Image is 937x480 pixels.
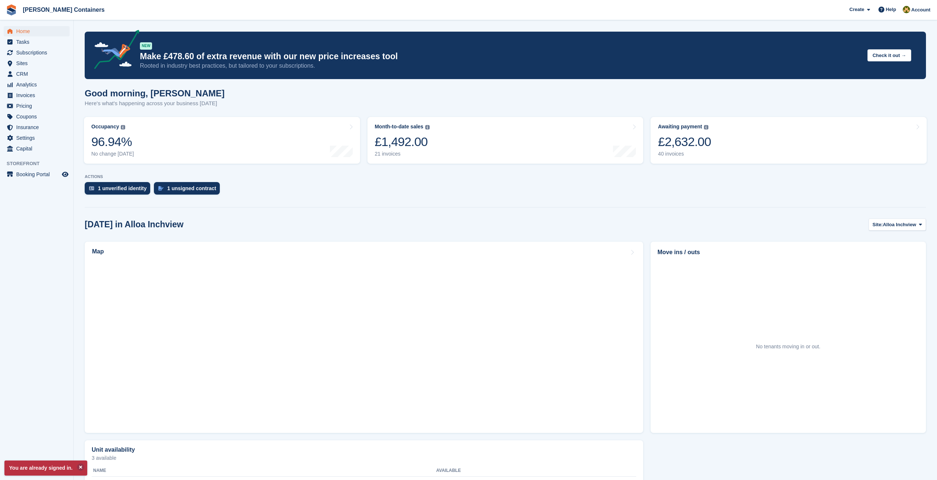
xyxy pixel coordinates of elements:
a: menu [4,169,70,179]
span: Help [886,6,896,13]
span: Settings [16,133,60,143]
a: Map [85,242,643,433]
a: Awaiting payment £2,632.00 40 invoices [651,117,927,164]
h2: Unit availability [92,447,135,453]
span: Home [16,26,60,36]
a: menu [4,133,70,143]
span: Booking Portal [16,169,60,179]
a: menu [4,58,70,68]
p: Here's what's happening across your business [DATE] [85,99,225,108]
img: icon-info-grey-7440780725fd019a000dd9b08b2336e03edf1995a4989e88bcd33f0948082b44.svg [425,125,430,129]
p: Rooted in industry best practices, but tailored to your subscriptions. [140,62,862,70]
h2: Move ins / outs [658,248,919,257]
img: stora-icon-8386f47178a22dfd0bd8f6a31ec36ba5ce8667c1dd55bd0f319d3a0aa187defe.svg [6,4,17,15]
span: Pricing [16,101,60,111]
div: No tenants moving in or out. [756,343,820,351]
div: NEW [140,42,152,50]
div: 96.94% [91,134,134,149]
span: Insurance [16,122,60,132]
span: Sites [16,58,60,68]
button: Check it out → [867,49,911,61]
a: menu [4,90,70,100]
img: Ross Watt [903,6,910,13]
div: 40 invoices [658,151,711,157]
div: Occupancy [91,124,119,130]
span: Tasks [16,37,60,47]
a: menu [4,101,70,111]
span: Invoices [16,90,60,100]
a: menu [4,122,70,132]
img: contract_signature_icon-13c848040528278c33f63329250d36e43548de30e8caae1d1a13099fd9432cc5.svg [158,186,163,191]
a: Occupancy 96.94% No change [DATE] [84,117,360,164]
p: 3 available [92,455,636,461]
span: Capital [16,143,60,154]
th: Name [92,465,436,477]
span: Account [911,6,930,14]
a: menu [4,143,70,154]
a: menu [4,69,70,79]
a: Preview store [61,170,70,179]
img: icon-info-grey-7440780725fd019a000dd9b08b2336e03edf1995a4989e88bcd33f0948082b44.svg [121,125,125,129]
span: Analytics [16,79,60,90]
p: Make £478.60 of extra revenue with our new price increases tool [140,51,862,62]
th: Available [436,465,559,477]
div: 1 unsigned contract [167,185,216,191]
a: menu [4,79,70,90]
button: Site: Alloa Inchview [869,218,926,231]
h2: [DATE] in Alloa Inchview [85,220,183,230]
a: Month-to-date sales £1,492.00 21 invoices [367,117,644,164]
img: price-adjustments-announcement-icon-8257ccfd72463d97f412b2fc003d46551f7dbcb40ab6d574587a9cd5c0d94... [88,30,140,72]
img: verify_identity-adf6edd0f0f0b5bbfe63781bf79b02c33cf7c696d77639b501bdc392416b5a36.svg [89,186,94,191]
p: You are already signed in. [4,461,87,476]
a: menu [4,26,70,36]
span: CRM [16,69,60,79]
h1: Good morning, [PERSON_NAME] [85,88,225,98]
div: Awaiting payment [658,124,702,130]
span: Subscriptions [16,47,60,58]
span: Storefront [7,160,73,167]
div: Month-to-date sales [375,124,423,130]
span: Alloa Inchview [883,221,916,228]
span: Create [849,6,864,13]
a: 1 unsigned contract [154,182,223,198]
div: £1,492.00 [375,134,430,149]
a: menu [4,47,70,58]
span: Site: [873,221,883,228]
a: 1 unverified identity [85,182,154,198]
a: menu [4,37,70,47]
a: [PERSON_NAME] Containers [20,4,108,16]
span: Coupons [16,111,60,122]
img: icon-info-grey-7440780725fd019a000dd9b08b2336e03edf1995a4989e88bcd33f0948082b44.svg [704,125,708,129]
p: ACTIONS [85,174,926,179]
h2: Map [92,248,104,255]
div: No change [DATE] [91,151,134,157]
div: 1 unverified identity [98,185,147,191]
a: menu [4,111,70,122]
div: £2,632.00 [658,134,711,149]
div: 21 invoices [375,151,430,157]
